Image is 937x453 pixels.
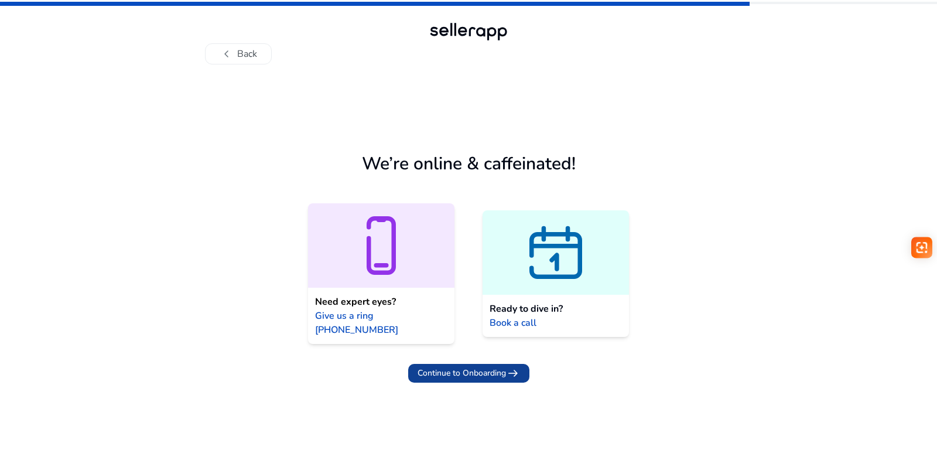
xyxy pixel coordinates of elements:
[408,364,529,383] button: Continue to Onboardingarrow_right_alt
[220,47,234,61] span: chevron_left
[490,302,563,316] span: Ready to dive in?
[418,367,506,379] span: Continue to Onboarding
[315,309,447,337] span: Give us a ring [PHONE_NUMBER]
[490,316,536,330] span: Book a call
[362,154,576,175] h1: We’re online & caffeinated!
[315,295,396,309] span: Need expert eyes?
[205,43,272,64] button: chevron_leftBack
[308,203,454,344] a: Need expert eyes?Give us a ring [PHONE_NUMBER]
[506,366,520,380] span: arrow_right_alt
